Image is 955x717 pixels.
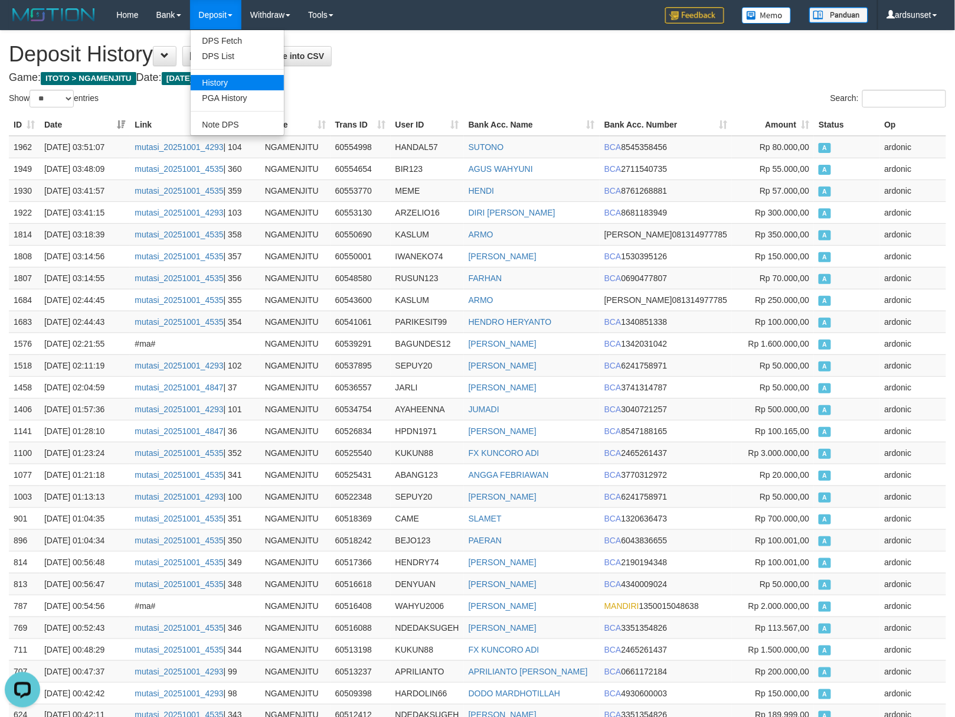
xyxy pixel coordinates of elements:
[600,333,732,354] td: 1342031042
[135,208,223,217] a: mutasi_20251001_4293
[9,551,40,573] td: 814
[135,361,223,370] a: mutasi_20251001_4293
[819,536,830,546] span: Approved
[135,252,223,261] a: mutasi_20251001_4535
[135,689,223,698] a: mutasi_20251001_4293
[260,551,331,573] td: NGAMENJITU
[130,376,260,398] td: | 37
[130,245,260,267] td: | 357
[40,158,130,180] td: [DATE] 03:48:09
[162,72,198,85] span: [DATE]
[130,114,260,136] th: Link: activate to sort column ascending
[40,311,130,333] td: [DATE] 02:44:43
[604,295,672,305] span: [PERSON_NAME]
[819,514,830,524] span: Approved
[130,311,260,333] td: | 354
[9,201,40,223] td: 1922
[600,398,732,420] td: 3040721257
[40,529,130,551] td: [DATE] 01:04:34
[135,426,223,436] a: mutasi_20251001_4847
[135,536,223,545] a: mutasi_20251001_4535
[9,420,40,442] td: 1141
[260,289,331,311] td: NGAMENJITU
[331,267,391,289] td: 60548580
[9,354,40,376] td: 1518
[191,75,284,90] a: History
[469,230,493,239] a: ARMO
[604,230,672,239] span: [PERSON_NAME]
[604,383,622,392] span: BCA
[331,245,391,267] td: 60550001
[331,485,391,507] td: 60522348
[30,90,74,107] select: Showentries
[604,208,622,217] span: BCA
[760,186,809,195] span: Rp 57.000,00
[756,405,810,414] span: Rp 500.000,00
[182,46,225,66] a: Copy
[130,158,260,180] td: | 360
[600,136,732,158] td: 8545358456
[819,318,830,328] span: Approved
[260,158,331,180] td: NGAMENJITU
[130,180,260,201] td: | 359
[40,267,130,289] td: [DATE] 03:14:55
[600,289,732,311] td: 081314977785
[331,551,391,573] td: 60517366
[819,449,830,459] span: Approved
[880,223,946,245] td: ardonic
[600,485,732,507] td: 6241758971
[880,114,946,136] th: Op
[9,223,40,245] td: 1814
[760,470,809,480] span: Rp 20.000,00
[600,223,732,245] td: 081314977785
[260,114,331,136] th: Game: activate to sort column ascending
[391,420,464,442] td: HPDN1971
[391,180,464,201] td: MEME
[260,507,331,529] td: NGAMENJITU
[880,136,946,158] td: ardonic
[760,361,809,370] span: Rp 50.000,00
[9,114,40,136] th: ID: activate to sort column ascending
[9,333,40,354] td: 1576
[756,230,810,239] span: Rp 350.000,00
[760,273,809,283] span: Rp 70.000,00
[331,201,391,223] td: 60553130
[331,464,391,485] td: 60525431
[130,398,260,420] td: | 101
[130,136,260,158] td: | 104
[260,529,331,551] td: NGAMENJITU
[604,426,622,436] span: BCA
[760,383,809,392] span: Rp 50.000,00
[41,72,136,85] span: ITOTO > NGAMENJITU
[469,295,493,305] a: ARMO
[604,470,622,480] span: BCA
[819,340,830,350] span: Approved
[130,485,260,507] td: | 100
[819,187,830,197] span: Approved
[600,420,732,442] td: 8547188165
[135,645,223,654] a: mutasi_20251001_4535
[469,426,537,436] a: [PERSON_NAME]
[331,114,391,136] th: Trans ID: activate to sort column ascending
[260,136,331,158] td: NGAMENJITU
[748,448,810,458] span: Rp 3.000.000,00
[130,289,260,311] td: | 355
[40,376,130,398] td: [DATE] 02:04:59
[665,7,724,24] img: Feedback.jpg
[604,492,622,501] span: BCA
[331,180,391,201] td: 60553770
[880,333,946,354] td: ardonic
[604,361,622,370] span: BCA
[880,354,946,376] td: ardonic
[391,333,464,354] td: BAGUNDES12
[391,158,464,180] td: BIR123
[600,354,732,376] td: 6241758971
[604,186,622,195] span: BCA
[9,72,946,84] h4: Game: Date:
[260,180,331,201] td: NGAMENJITU
[135,448,223,458] a: mutasi_20251001_4535
[9,180,40,201] td: 1930
[756,317,810,327] span: Rp 100.000,00
[760,142,809,152] span: Rp 80.000,00
[604,273,622,283] span: BCA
